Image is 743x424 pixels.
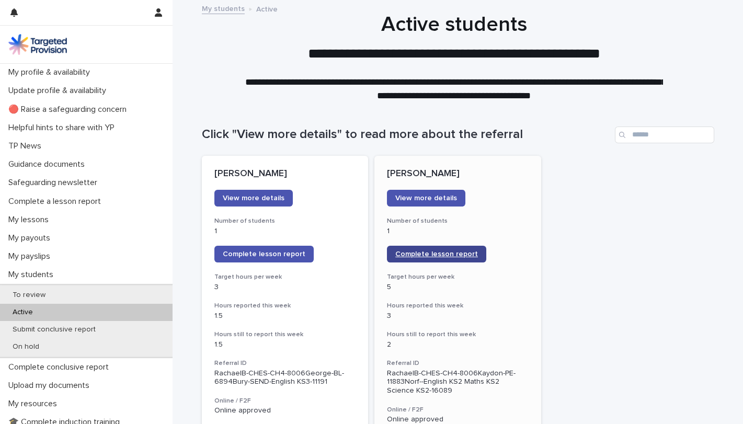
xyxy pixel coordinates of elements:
[4,308,41,317] p: Active
[4,197,109,207] p: Complete a lesson report
[214,369,356,387] p: RachaelB-CHES-CH4-8006George-BL-6894Bury-SEND-English KS3-11191
[214,227,356,236] p: 1
[4,342,48,351] p: On hold
[387,330,529,339] h3: Hours still to report this week
[214,330,356,339] h3: Hours still to report this week
[198,12,710,37] h1: Active students
[202,127,611,142] h1: Click "View more details" to read more about the referral
[223,194,284,202] span: View more details
[4,291,54,300] p: To review
[615,127,714,143] input: Search
[387,359,529,368] h3: Referral ID
[4,67,98,77] p: My profile & availability
[214,273,356,281] h3: Target hours per week
[387,302,529,310] h3: Hours reported this week
[387,312,529,320] p: 3
[387,340,529,349] p: 2
[4,159,93,169] p: Guidance documents
[214,406,356,415] p: Online approved
[214,283,356,292] p: 3
[202,2,245,14] a: My students
[387,406,529,414] h3: Online / F2F
[387,246,486,262] a: Complete lesson report
[214,340,356,349] p: 1.5
[4,325,104,334] p: Submit conclusive report
[4,86,115,96] p: Update profile & availability
[214,190,293,207] a: View more details
[387,227,529,236] p: 1
[387,273,529,281] h3: Target hours per week
[387,217,529,225] h3: Number of students
[395,194,457,202] span: View more details
[395,250,478,258] span: Complete lesson report
[387,415,529,424] p: Online approved
[214,312,356,320] p: 1.5
[8,34,67,55] img: M5nRWzHhSzIhMunXDL62
[4,381,98,391] p: Upload my documents
[214,217,356,225] h3: Number of students
[214,168,356,180] p: [PERSON_NAME]
[214,246,314,262] a: Complete lesson report
[4,399,65,409] p: My resources
[387,369,529,395] p: RachaelB-CHES-CH4-8006Kaydon-PE-11883Norf--English KS2 Maths KS2 Science KS2-16089
[387,283,529,292] p: 5
[4,362,117,372] p: Complete conclusive report
[214,302,356,310] h3: Hours reported this week
[4,270,62,280] p: My students
[4,233,59,243] p: My payouts
[387,190,465,207] a: View more details
[387,168,529,180] p: [PERSON_NAME]
[223,250,305,258] span: Complete lesson report
[256,3,278,14] p: Active
[214,397,356,405] h3: Online / F2F
[4,105,135,114] p: 🔴 Raise a safeguarding concern
[4,141,50,151] p: TP News
[4,123,123,133] p: Helpful hints to share with YP
[4,215,57,225] p: My lessons
[4,251,59,261] p: My payslips
[4,178,106,188] p: Safeguarding newsletter
[214,359,356,368] h3: Referral ID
